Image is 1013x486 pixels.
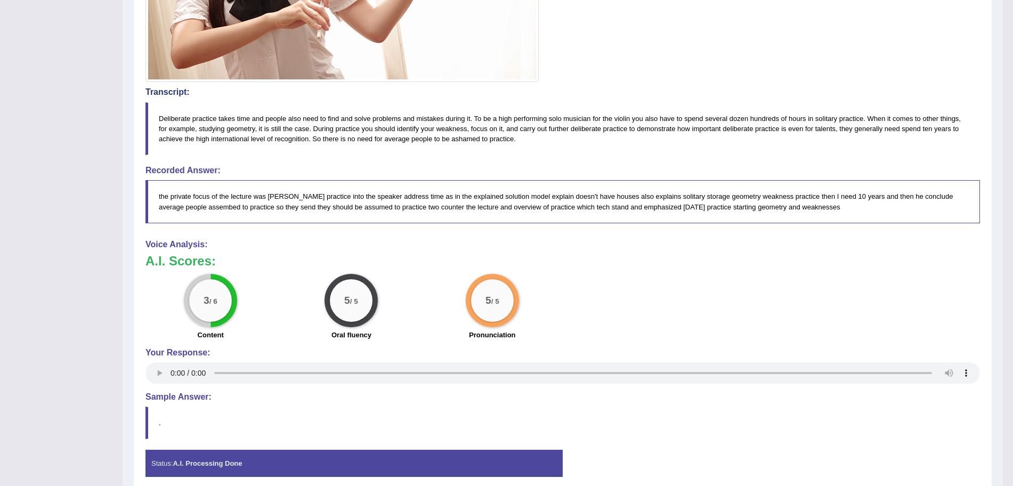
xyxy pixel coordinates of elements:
big: 5 [485,294,491,306]
label: Pronunciation [469,330,515,340]
blockquote: . [145,407,980,439]
small: / 5 [350,297,358,305]
big: 5 [345,294,351,306]
h4: Transcript: [145,87,980,97]
div: Status: [145,450,563,477]
label: Content [198,330,224,340]
strong: A.I. Processing Done [173,459,242,467]
blockquote: the private focus of the lecture was [PERSON_NAME] practice into the speaker address time as in t... [145,180,980,223]
big: 3 [204,294,209,306]
h4: Recorded Answer: [145,166,980,175]
blockquote: Deliberate practice takes time and people also need to find and solve problems and mistakes durin... [145,102,980,155]
h4: Your Response: [145,348,980,358]
small: / 6 [209,297,217,305]
label: Oral fluency [331,330,371,340]
h4: Sample Answer: [145,392,980,402]
h4: Voice Analysis: [145,240,980,249]
small: / 5 [491,297,499,305]
b: A.I. Scores: [145,254,216,268]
